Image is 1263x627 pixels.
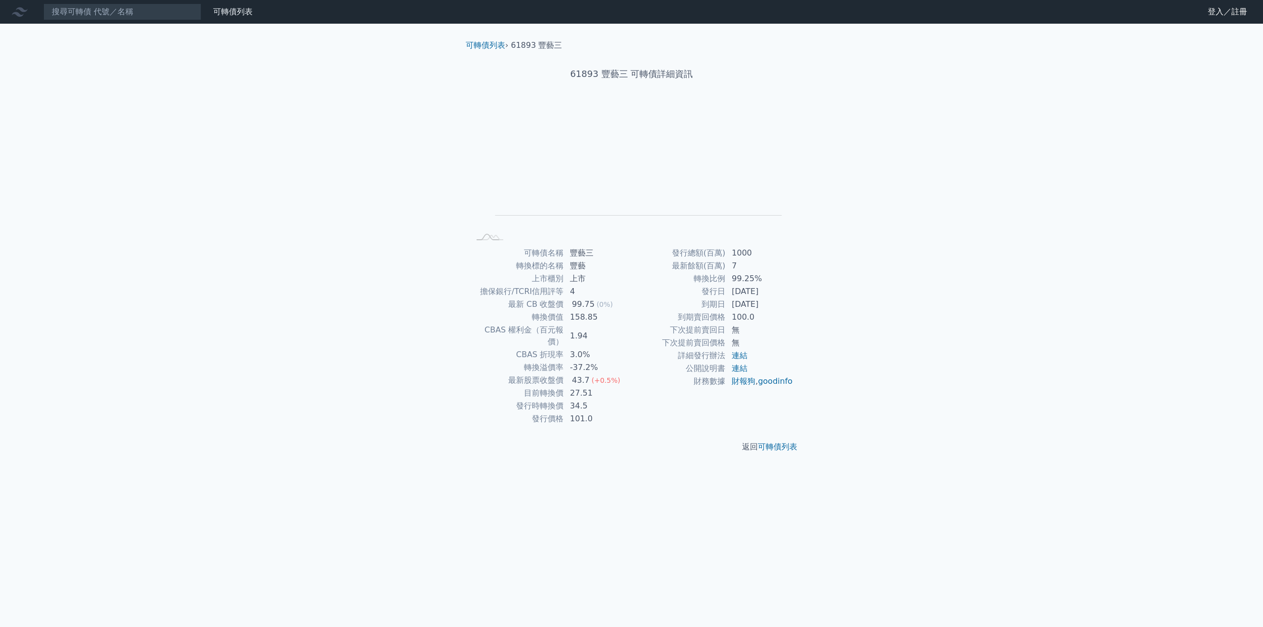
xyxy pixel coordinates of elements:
td: [DATE] [726,285,793,298]
td: 豐藝 [564,259,631,272]
td: 轉換比例 [631,272,726,285]
td: 發行總額(百萬) [631,247,726,259]
td: 轉換價值 [470,311,564,324]
td: 轉換標的名稱 [470,259,564,272]
td: 34.5 [564,400,631,412]
td: 27.51 [564,387,631,400]
td: 擔保銀行/TCRI信用評等 [470,285,564,298]
td: -37.2% [564,361,631,374]
td: 1000 [726,247,793,259]
td: CBAS 折現率 [470,348,564,361]
td: 最新餘額(百萬) [631,259,726,272]
a: goodinfo [758,376,792,386]
td: 上市 [564,272,631,285]
td: 詳細發行辦法 [631,349,726,362]
p: 返回 [458,441,805,453]
a: 財報狗 [732,376,755,386]
td: , [726,375,793,388]
g: Chart [486,112,782,230]
td: 發行價格 [470,412,564,425]
td: 轉換溢價率 [470,361,564,374]
td: 發行日 [631,285,726,298]
td: 財務數據 [631,375,726,388]
td: CBAS 權利金（百元報價） [470,324,564,348]
td: 發行時轉換價 [470,400,564,412]
td: 上市櫃別 [470,272,564,285]
td: 99.25% [726,272,793,285]
td: 可轉債名稱 [470,247,564,259]
td: 158.85 [564,311,631,324]
td: 到期日 [631,298,726,311]
a: 可轉債列表 [758,442,797,451]
td: 無 [726,324,793,336]
a: 可轉債列表 [466,40,505,50]
td: 4 [564,285,631,298]
a: 登入／註冊 [1200,4,1255,20]
td: 最新股票收盤價 [470,374,564,387]
input: 搜尋可轉債 代號／名稱 [43,3,201,20]
td: 到期賣回價格 [631,311,726,324]
td: 下次提前賣回日 [631,324,726,336]
a: 可轉債列表 [213,7,253,16]
td: 3.0% [564,348,631,361]
td: 豐藝三 [564,247,631,259]
li: 61893 豐藝三 [511,39,562,51]
span: (0%) [596,300,613,308]
td: 公開說明書 [631,362,726,375]
a: 連結 [732,351,747,360]
td: 100.0 [726,311,793,324]
h1: 61893 豐藝三 可轉債詳細資訊 [458,67,805,81]
span: (+0.5%) [592,376,620,384]
td: 7 [726,259,793,272]
div: 99.75 [570,298,596,310]
td: 1.94 [564,324,631,348]
td: [DATE] [726,298,793,311]
div: 43.7 [570,374,592,386]
td: 無 [726,336,793,349]
td: 最新 CB 收盤價 [470,298,564,311]
a: 連結 [732,364,747,373]
li: › [466,39,508,51]
td: 101.0 [564,412,631,425]
td: 下次提前賣回價格 [631,336,726,349]
td: 目前轉換價 [470,387,564,400]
